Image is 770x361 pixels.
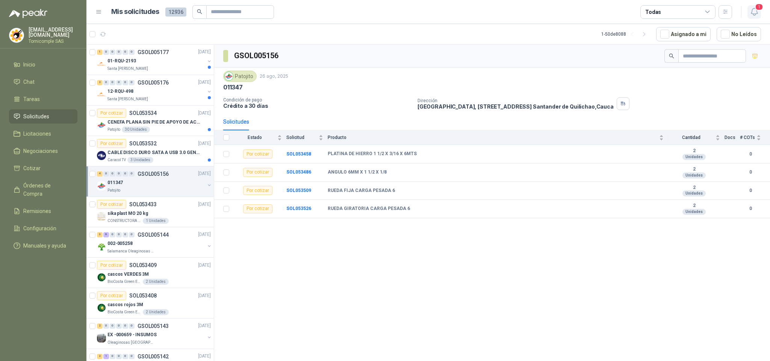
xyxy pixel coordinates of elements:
[103,171,109,177] div: 0
[97,50,103,55] div: 1
[668,135,714,140] span: Cantidad
[740,151,761,158] b: 0
[23,207,51,215] span: Remisiones
[127,157,153,163] div: 3 Unidades
[103,354,109,359] div: 1
[97,90,106,99] img: Company Logo
[110,171,115,177] div: 0
[116,171,122,177] div: 0
[223,118,249,126] div: Solicitudes
[328,151,417,157] b: PLATINA DE HIERRO 1 1/2 X 3/16 X 6MTS
[23,242,66,250] span: Manuales y ayuda
[107,127,120,133] p: Patojito
[138,80,169,85] p: GSOL005176
[97,80,103,85] div: 2
[234,135,276,140] span: Estado
[97,181,106,190] img: Company Logo
[123,50,128,55] div: 0
[103,232,109,237] div: 6
[198,140,211,147] p: [DATE]
[328,130,668,145] th: Producto
[107,180,123,187] p: 011347
[328,135,658,140] span: Producto
[198,323,211,330] p: [DATE]
[328,169,387,175] b: ANGULO 6MM X 1 1/2 X 1/8
[9,221,77,236] a: Configuración
[116,50,122,55] div: 0
[668,185,720,191] b: 2
[9,144,77,158] a: Negociaciones
[223,97,411,103] p: Condición de pago
[725,130,740,145] th: Docs
[243,150,272,159] div: Por cotizar
[23,112,49,121] span: Solicitudes
[97,273,106,282] img: Company Logo
[86,136,214,166] a: Por cotizarSOL053532[DATE] Company LogoCABLE DISCO DURO SATA A USB 3.0 GENERICOCaracol TV3 Unidades
[103,80,109,85] div: 0
[107,96,148,102] p: Santa [PERSON_NAME]
[286,151,311,157] a: SOL053458
[123,171,128,177] div: 0
[122,127,150,133] div: 30 Unidades
[23,224,56,233] span: Configuración
[9,178,77,201] a: Órdenes de Compra
[110,232,115,237] div: 0
[107,271,149,278] p: cascos VERDES 3M
[129,202,157,207] p: SOL053433
[97,139,126,148] div: Por cotizar
[23,147,58,155] span: Negociaciones
[286,169,311,175] a: SOL053486
[198,262,211,269] p: [DATE]
[97,212,106,221] img: Company Logo
[234,130,286,145] th: Estado
[110,323,115,329] div: 0
[198,353,211,360] p: [DATE]
[740,205,761,212] b: 0
[747,5,761,19] button: 1
[129,354,135,359] div: 0
[107,218,141,224] p: CONSTRUCTORA GRUPO FIP
[129,232,135,237] div: 0
[223,103,411,109] p: Crédito a 30 días
[107,187,120,193] p: Patojito
[9,57,77,72] a: Inicio
[243,186,272,195] div: Por cotizar
[225,72,233,80] img: Company Logo
[107,279,141,285] p: BioCosta Green Energy S.A.S
[243,168,272,177] div: Por cotizar
[97,354,103,359] div: 2
[97,151,106,160] img: Company Logo
[138,171,169,177] p: GSOL005156
[223,71,257,82] div: Patojito
[138,232,169,237] p: GSOL005144
[601,28,650,40] div: 1 - 50 de 8088
[110,80,115,85] div: 0
[123,354,128,359] div: 0
[143,218,169,224] div: 1 Unidades
[86,288,214,319] a: Por cotizarSOL053408[DATE] Company Logocascos rojos 3MBioCosta Green Energy S.A.S2 Unidades
[123,232,128,237] div: 0
[198,110,211,117] p: [DATE]
[9,28,24,42] img: Company Logo
[97,121,106,130] img: Company Logo
[9,92,77,106] a: Tareas
[9,109,77,124] a: Solicitudes
[97,261,126,270] div: Por cotizar
[198,201,211,208] p: [DATE]
[86,106,214,136] a: Por cotizarSOL053534[DATE] Company LogoCENEFA PLANA SIN PIE DE APOYO DE ACUERDO A LA IMAGEN ADJUN...
[138,354,169,359] p: GSOL005142
[97,242,106,251] img: Company Logo
[740,187,761,194] b: 0
[223,83,243,91] p: 011347
[682,190,706,196] div: Unidades
[23,164,41,172] span: Cotizar
[129,50,135,55] div: 0
[129,293,157,298] p: SOL053408
[328,188,395,194] b: RUEDA FIJA CARGA PESADA 6
[97,169,212,193] a: 4 0 0 0 0 0 GSOL005156[DATE] Company Logo011347Patojito
[198,49,211,56] p: [DATE]
[123,80,128,85] div: 0
[198,292,211,299] p: [DATE]
[286,188,311,193] a: SOL053509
